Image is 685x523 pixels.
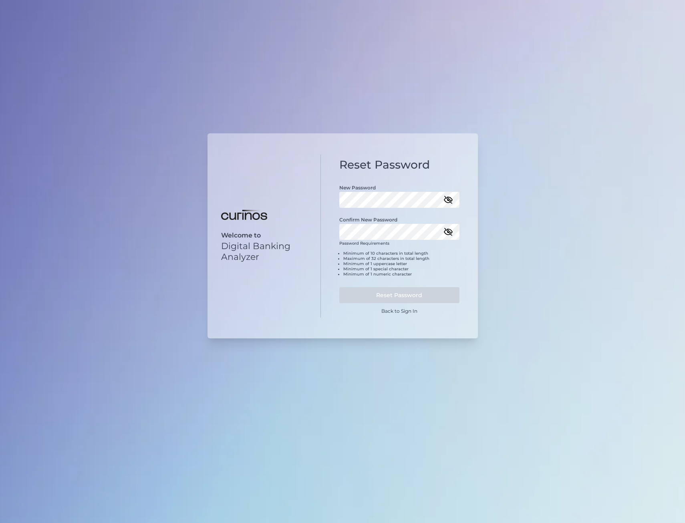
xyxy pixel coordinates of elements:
label: Confirm New Password [339,217,397,223]
button: Reset Password [339,287,459,303]
li: Minimum of 1 special character [343,266,459,272]
h1: Reset Password [339,158,459,172]
p: Welcome to [221,231,307,239]
li: Minimum of 10 characters in total length [343,251,459,256]
li: Minimum of 1 numeric character [343,272,459,277]
label: New Password [339,185,376,191]
li: Minimum of 1 uppercase letter [343,261,459,266]
p: Digital Banking Analyzer [221,241,307,262]
a: Back to Sign In [381,308,417,314]
img: Digital Banking Analyzer [221,210,267,220]
li: Maximum of 32 characters in total length [343,256,459,261]
div: Password Requirements [339,241,459,283]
